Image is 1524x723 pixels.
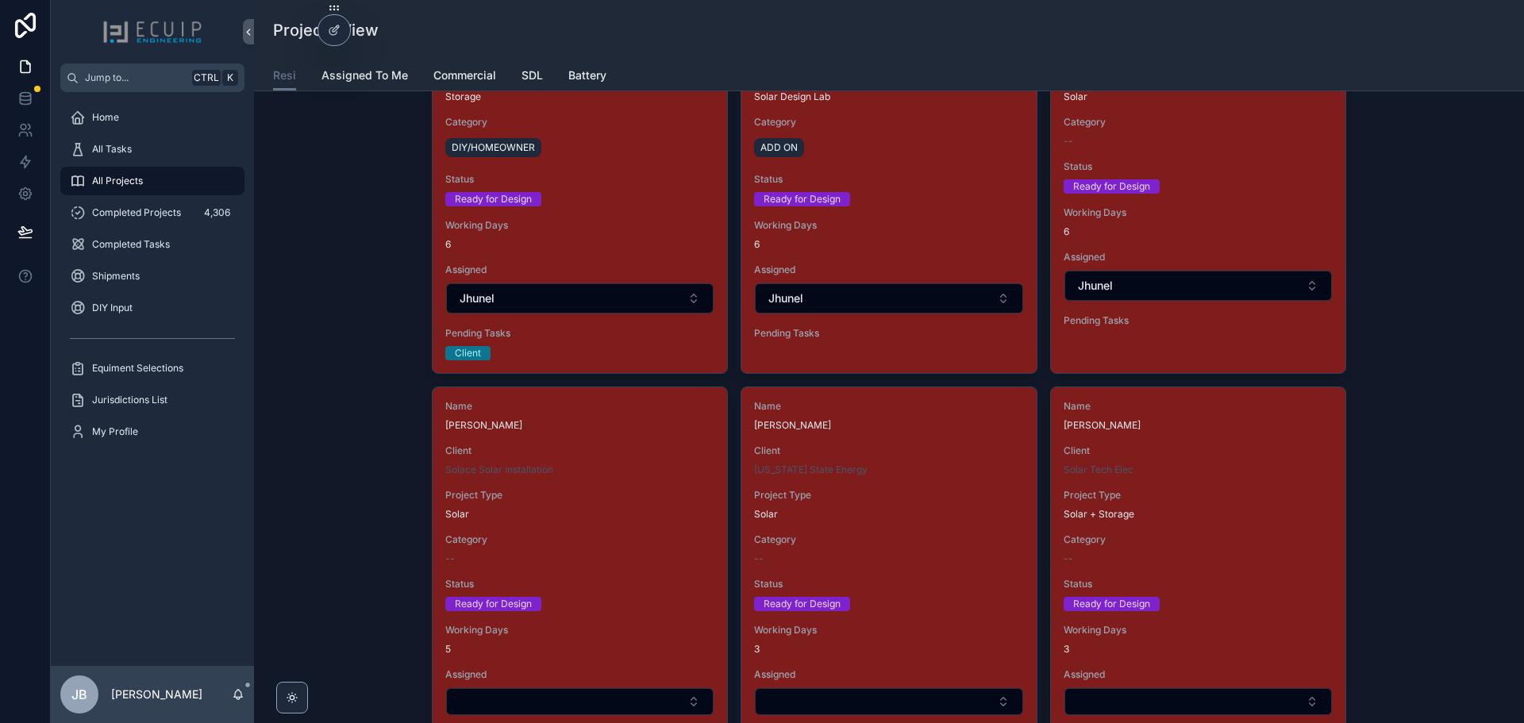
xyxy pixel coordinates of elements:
span: 3 [754,643,1023,656]
button: Select Button [1064,271,1332,301]
span: Resi [273,67,296,83]
span: Ctrl [192,70,221,86]
a: DIY Input [60,294,244,322]
a: Battery [568,61,606,93]
span: Pending Tasks [1064,314,1333,327]
span: 6 [754,238,1023,251]
div: Client [455,346,481,360]
span: Category [754,116,1023,129]
div: Ready for Design [1073,597,1150,611]
button: Select Button [755,283,1022,313]
span: Project Type [445,489,714,502]
div: Ready for Design [1073,179,1150,194]
a: Jurisdictions List [60,386,244,414]
span: Completed Projects [92,206,181,219]
span: [PERSON_NAME] [445,419,714,432]
span: Solar [1064,90,1087,103]
a: Completed Projects4,306 [60,198,244,227]
span: Solar + Storage [1064,508,1134,521]
span: Working Days [1064,206,1333,219]
span: Pending Tasks [754,327,1023,340]
div: Ready for Design [455,597,532,611]
span: K [224,71,237,84]
span: Assigned To Me [321,67,408,83]
span: Category [1064,533,1333,546]
span: Storage [445,90,481,103]
span: Solar [754,508,778,521]
span: Status [754,578,1023,590]
div: Ready for Design [764,597,841,611]
span: Jhunel [768,290,803,306]
button: Select Button [1064,688,1332,715]
a: All Projects [60,167,244,195]
h1: Projects View [273,19,379,41]
span: Category [754,533,1023,546]
a: Commercial [433,61,496,93]
span: Assigned [754,263,1023,276]
span: Solar [445,508,469,521]
span: 3 [1064,643,1333,656]
span: Shipments [92,270,140,283]
a: Completed Tasks [60,230,244,259]
span: ADD ON [760,141,798,154]
button: Select Button [446,283,714,313]
span: DIY/HOMEOWNER [452,141,535,154]
button: Select Button [755,688,1022,715]
span: Assigned [754,668,1023,681]
a: Shipments [60,262,244,290]
span: Jurisdictions List [92,394,167,406]
div: 4,306 [199,203,235,222]
span: Assigned [1064,251,1333,263]
span: Status [445,578,714,590]
a: [US_STATE] State Energy [754,463,868,476]
span: Equiment Selections [92,362,183,375]
span: Working Days [445,219,714,232]
span: -- [445,552,455,565]
span: Status [1064,578,1333,590]
span: Battery [568,67,606,83]
span: Client [1064,444,1333,457]
a: All Tasks [60,135,244,163]
a: Assigned To Me [321,61,408,93]
span: Pending Tasks [445,327,714,340]
span: Working Days [754,219,1023,232]
span: Category [445,116,714,129]
span: -- [1064,135,1073,148]
span: Status [754,173,1023,186]
span: Home [92,111,119,124]
a: Equiment Selections [60,354,244,383]
button: Jump to...CtrlK [60,63,244,92]
span: All Projects [92,175,143,187]
div: scrollable content [51,92,254,467]
span: Client [445,444,714,457]
span: My Profile [92,425,138,438]
span: All Tasks [92,143,132,156]
span: Assigned [1064,668,1333,681]
span: Assigned [445,263,714,276]
span: Name [1064,400,1333,413]
span: Category [445,533,714,546]
span: -- [754,552,764,565]
span: [PERSON_NAME] [754,419,1023,432]
span: Project Type [1064,489,1333,502]
span: 6 [445,238,714,251]
span: -- [1064,552,1073,565]
span: Name [754,400,1023,413]
span: [PERSON_NAME] [1064,419,1333,432]
div: Ready for Design [764,192,841,206]
p: [PERSON_NAME] [111,686,202,702]
span: Assigned [445,668,714,681]
span: DIY Input [92,302,133,314]
span: Working Days [754,624,1023,636]
a: My Profile [60,417,244,446]
a: Solace Solar Installation [445,463,553,476]
a: Resi [273,61,296,91]
span: Category [1064,116,1333,129]
span: Commercial [433,67,496,83]
span: Project Type [754,489,1023,502]
a: Home [60,103,244,132]
a: Solar Tech Elec [1064,463,1133,476]
span: Client [754,444,1023,457]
